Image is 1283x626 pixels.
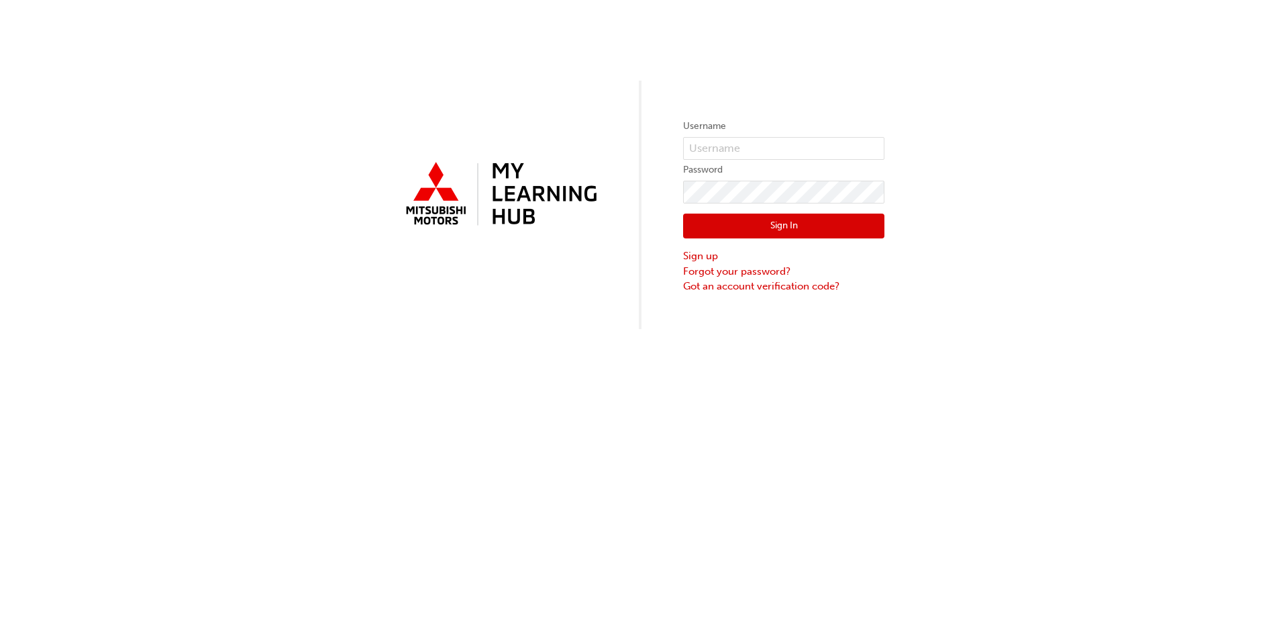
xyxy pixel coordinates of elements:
a: Forgot your password? [683,264,884,279]
a: Got an account verification code? [683,279,884,294]
a: Sign up [683,249,884,264]
img: mmal [399,156,600,233]
label: Username [683,118,884,134]
input: Username [683,137,884,160]
label: Password [683,162,884,178]
button: Sign In [683,214,884,239]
